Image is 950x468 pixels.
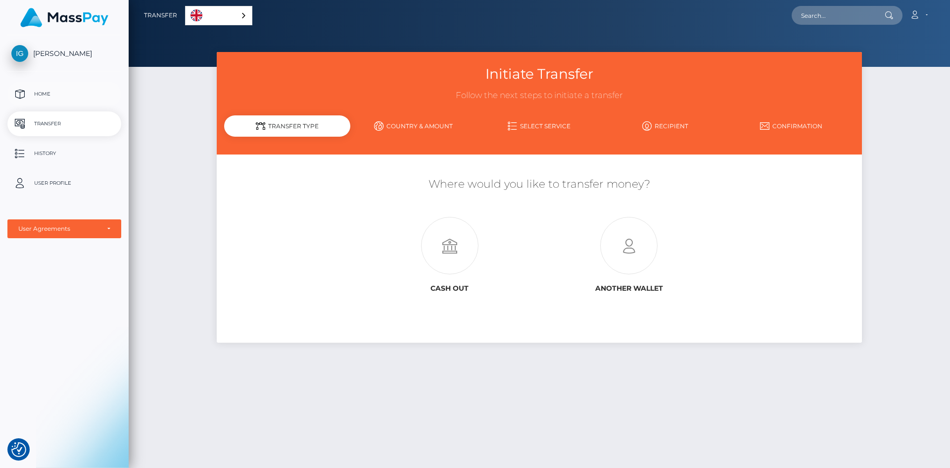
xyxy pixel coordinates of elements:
[476,117,603,135] a: Select Service
[7,82,121,106] a: Home
[7,219,121,238] button: User Agreements
[11,87,117,102] p: Home
[350,117,476,135] a: Country & Amount
[186,6,252,25] a: English
[7,49,121,58] span: [PERSON_NAME]
[224,90,854,102] h3: Follow the next steps to initiate a transfer
[185,6,252,25] div: Language
[224,115,350,137] div: Transfer Type
[547,284,711,293] h6: Another wallet
[602,117,728,135] a: Recipient
[20,8,108,27] img: MassPay
[144,5,177,26] a: Transfer
[185,6,252,25] aside: Language selected: English
[7,141,121,166] a: History
[728,117,855,135] a: Confirmation
[11,176,117,191] p: User Profile
[18,225,99,233] div: User Agreements
[792,6,885,25] input: Search...
[11,116,117,131] p: Transfer
[368,284,532,293] h6: Cash out
[7,171,121,196] a: User Profile
[11,442,26,457] button: Consent Preferences
[7,111,121,136] a: Transfer
[224,64,854,84] h3: Initiate Transfer
[224,177,854,192] h5: Where would you like to transfer money?
[11,442,26,457] img: Revisit consent button
[11,146,117,161] p: History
